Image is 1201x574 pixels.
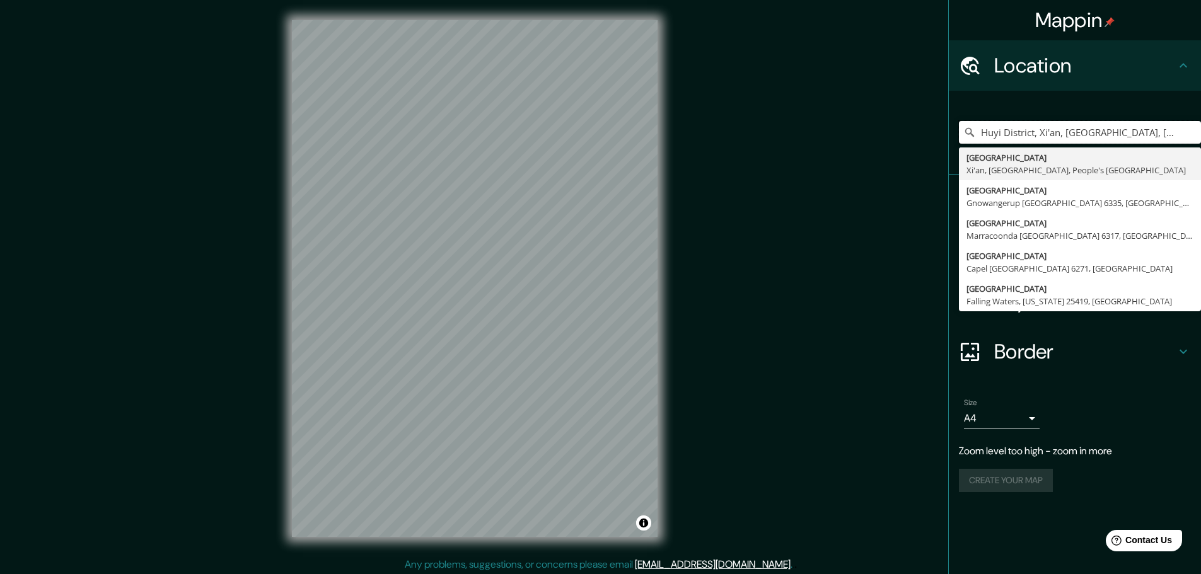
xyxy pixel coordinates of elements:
h4: Border [994,339,1176,364]
label: Size [964,398,977,408]
div: A4 [964,408,1040,428]
div: Layout [949,276,1201,326]
canvas: Map [292,20,658,537]
a: [EMAIL_ADDRESS][DOMAIN_NAME] [635,558,791,571]
div: [GEOGRAPHIC_DATA] [966,282,1193,295]
div: Border [949,326,1201,377]
div: Style [949,226,1201,276]
h4: Layout [994,289,1176,314]
div: Marracoonda [GEOGRAPHIC_DATA] 6317, [GEOGRAPHIC_DATA] [966,229,1193,242]
div: [GEOGRAPHIC_DATA] [966,151,1193,164]
iframe: Help widget launcher [1089,525,1187,560]
input: Pick your city or area [959,121,1201,144]
img: pin-icon.png [1105,17,1115,27]
div: Gnowangerup [GEOGRAPHIC_DATA] 6335, [GEOGRAPHIC_DATA] [966,197,1193,209]
div: Location [949,40,1201,91]
div: Falling Waters, [US_STATE] 25419, [GEOGRAPHIC_DATA] [966,295,1193,307]
div: Pins [949,175,1201,226]
div: [GEOGRAPHIC_DATA] [966,217,1193,229]
h4: Location [994,53,1176,78]
h4: Mappin [1035,8,1115,33]
div: [GEOGRAPHIC_DATA] [966,250,1193,262]
div: . [794,557,797,572]
p: Any problems, suggestions, or concerns please email . [405,557,792,572]
button: Toggle attribution [636,515,651,531]
div: . [792,557,794,572]
div: [GEOGRAPHIC_DATA] [966,184,1193,197]
p: Zoom level too high - zoom in more [959,444,1191,459]
div: Xi'an, [GEOGRAPHIC_DATA], People's [GEOGRAPHIC_DATA] [966,164,1193,176]
div: Capel [GEOGRAPHIC_DATA] 6271, [GEOGRAPHIC_DATA] [966,262,1193,275]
